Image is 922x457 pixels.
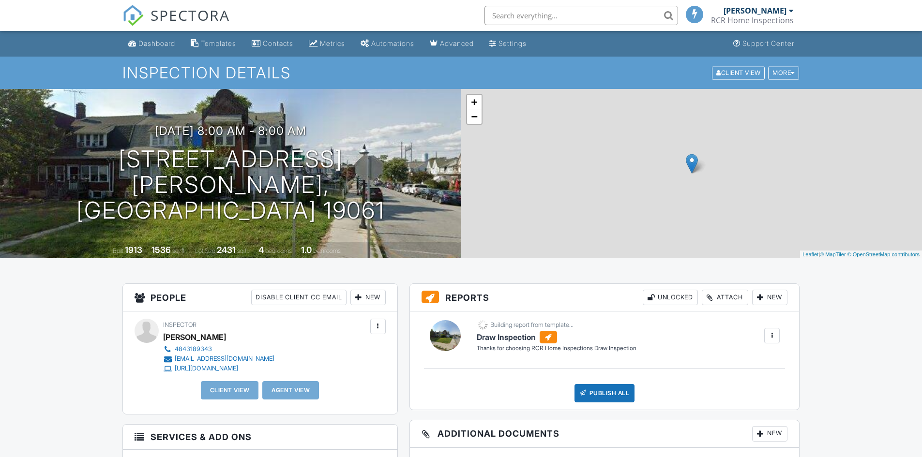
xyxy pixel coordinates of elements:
[752,290,787,305] div: New
[711,69,767,76] a: Client View
[175,355,274,363] div: [EMAIL_ADDRESS][DOMAIN_NAME]
[113,247,123,254] span: Built
[800,251,922,259] div: |
[122,64,800,81] h1: Inspection Details
[163,330,226,344] div: [PERSON_NAME]
[263,39,293,47] div: Contacts
[258,245,264,255] div: 4
[123,284,397,311] h3: People
[138,39,175,47] div: Dashboard
[195,247,215,254] span: Lot Size
[15,147,446,223] h1: [STREET_ADDRESS] [PERSON_NAME], [GEOGRAPHIC_DATA] 19061
[712,66,765,79] div: Client View
[729,35,798,53] a: Support Center
[163,321,196,328] span: Inspector
[410,284,800,311] h3: Reports
[768,66,799,79] div: More
[499,39,527,47] div: Settings
[484,6,678,25] input: Search everything...
[313,247,341,254] span: bathrooms
[485,35,530,53] a: Settings
[410,420,800,448] h3: Additional Documents
[440,39,474,47] div: Advanced
[155,124,306,137] h3: [DATE] 8:00 am - 8:00 am
[163,354,274,364] a: [EMAIL_ADDRESS][DOMAIN_NAME]
[426,35,478,53] a: Advanced
[122,5,144,26] img: The Best Home Inspection Software - Spectora
[702,290,748,305] div: Attach
[175,345,212,353] div: 4843189343
[163,344,274,354] a: 4843189343
[752,426,787,442] div: New
[357,35,418,53] a: Automations (Basic)
[477,344,636,353] div: Thanks for choosing RCR Home Inspections Draw Inspection
[802,251,818,257] a: Leaflet
[248,35,297,53] a: Contacts
[217,245,236,255] div: 2431
[643,290,698,305] div: Unlocked
[301,245,312,255] div: 1.0
[467,109,482,124] a: Zoom out
[305,35,349,53] a: Metrics
[490,321,574,329] div: Building report from template...
[123,425,397,450] h3: Services & Add ons
[371,39,414,47] div: Automations
[711,15,794,25] div: RCR Home Inspections
[477,331,636,343] h6: Draw Inspection
[172,247,186,254] span: sq. ft.
[175,365,238,372] div: [URL][DOMAIN_NAME]
[742,39,794,47] div: Support Center
[265,247,292,254] span: bedrooms
[467,95,482,109] a: Zoom in
[477,319,489,331] img: loading-93afd81d04378562ca97960a6d0abf470c8f8241ccf6a1b4da771bf876922d1b.gif
[724,6,786,15] div: [PERSON_NAME]
[187,35,240,53] a: Templates
[847,251,920,257] a: © OpenStreetMap contributors
[820,251,846,257] a: © MapTiler
[251,290,347,305] div: Disable Client CC Email
[122,13,230,33] a: SPECTORA
[320,39,345,47] div: Metrics
[125,245,142,255] div: 1913
[237,247,249,254] span: sq.ft.
[201,39,236,47] div: Templates
[151,5,230,25] span: SPECTORA
[574,384,635,402] div: Publish All
[350,290,386,305] div: New
[163,364,274,373] a: [URL][DOMAIN_NAME]
[124,35,179,53] a: Dashboard
[151,245,171,255] div: 1536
